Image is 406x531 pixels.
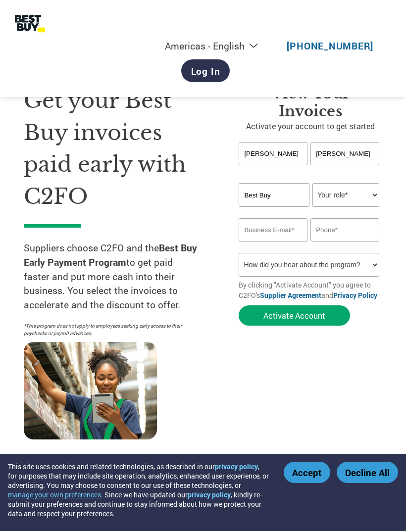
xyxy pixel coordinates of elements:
img: Best Buy [7,10,52,37]
div: Inavlid Email Address [239,242,307,249]
div: Inavlid Phone Number [310,242,379,249]
img: supply chain worker [24,342,157,439]
button: Activate Account [239,305,350,326]
select: Title/Role [312,183,379,207]
a: privacy policy [215,462,258,471]
button: Decline All [337,462,398,483]
input: Invalid Email format [239,218,307,241]
a: privacy policy [188,490,231,499]
p: Activate your account to get started [239,120,382,132]
input: First Name* [239,142,307,165]
h3: View Your Invoices [239,85,382,120]
p: Suppliers choose C2FO and the to get paid faster and put more cash into their business. You selec... [24,241,209,312]
button: manage your own preferences [8,490,101,499]
input: Your company name* [239,183,309,207]
div: Invalid last name or last name is too long [310,166,379,179]
button: Accept [284,462,330,483]
strong: Best Buy Early Payment Program [24,241,197,268]
div: Invalid company name or company name is too long [239,208,379,214]
input: Phone* [310,218,379,241]
p: *This program does not apply to employees seeking early access to their paychecks or payroll adva... [24,322,199,337]
p: By clicking "Activate Account" you agree to C2FO's and [239,280,382,300]
div: This site uses cookies and related technologies, as described in our , for purposes that may incl... [8,462,269,518]
a: Supplier Agreement [260,290,321,300]
div: Invalid first name or first name is too long [239,166,307,179]
a: Log In [181,59,230,82]
input: Last Name* [310,142,379,165]
h1: Get your Best Buy invoices paid early with C2FO [24,85,209,212]
a: [PHONE_NUMBER] [287,40,373,52]
a: Privacy Policy [333,290,377,300]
